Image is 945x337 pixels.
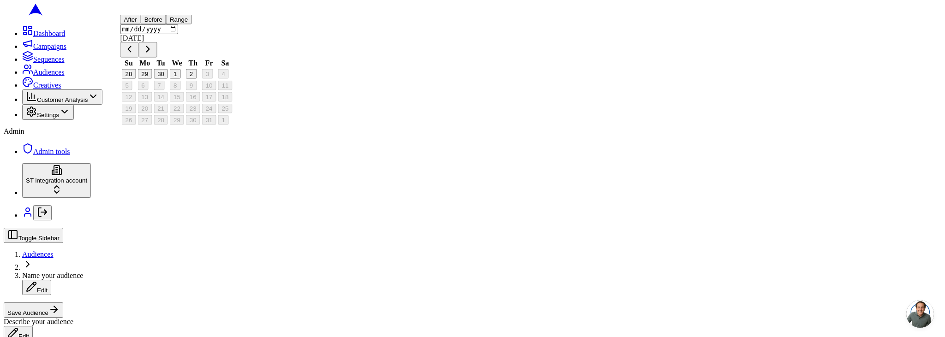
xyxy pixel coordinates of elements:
[154,81,164,90] button: 7
[33,68,65,76] span: Audiences
[170,69,180,79] button: 1
[202,59,217,68] th: Friday
[202,81,216,90] button: 10
[138,92,152,102] button: 13
[186,115,200,125] button: 30
[185,59,201,68] th: Thursday
[141,15,166,24] button: Before
[169,59,185,68] th: Wednesday
[218,69,228,79] button: 4
[170,104,184,113] button: 22
[154,69,168,79] button: 30
[121,59,137,68] th: Sunday
[4,228,63,243] button: Toggle Sidebar
[22,163,91,198] button: ST integration account
[186,104,200,113] button: 23
[122,104,136,113] button: 19
[202,92,216,102] button: 17
[137,59,152,68] th: Monday
[122,92,136,102] button: 12
[22,89,102,105] button: Customer Analysis
[22,105,74,120] button: Settings
[170,81,180,90] button: 8
[138,81,148,90] button: 6
[26,177,87,184] span: ST integration account
[33,81,61,89] span: Creatives
[37,96,88,103] span: Customer Analysis
[154,104,168,113] button: 21
[4,318,73,325] span: Describe your audience
[120,42,139,58] button: Go to previous month
[122,81,132,90] button: 5
[120,34,234,42] div: [DATE]
[138,69,152,79] button: 29
[122,115,136,125] button: 26
[4,302,63,318] button: Save Audience
[202,69,213,79] button: 3
[22,42,66,50] a: Campaigns
[202,115,216,125] button: 31
[37,112,59,118] span: Settings
[4,127,941,136] div: Admin
[218,104,232,113] button: 25
[138,115,152,125] button: 27
[22,55,65,63] a: Sequences
[186,81,197,90] button: 9
[4,250,941,295] nav: breadcrumb
[33,42,66,50] span: Campaigns
[166,15,191,24] button: Range
[22,280,51,295] button: Edit
[186,92,200,102] button: 16
[138,104,152,113] button: 20
[22,148,70,155] a: Admin tools
[186,69,197,79] button: 2
[122,69,136,79] button: 28
[153,59,168,68] th: Tuesday
[202,104,216,113] button: 24
[170,92,184,102] button: 15
[154,92,168,102] button: 14
[120,15,141,24] button: After
[22,250,54,258] a: Audiences
[218,115,228,125] button: 1
[218,92,232,102] button: 18
[22,272,83,279] span: Name your audience
[217,59,233,68] th: Saturday
[37,287,48,294] span: Edit
[154,115,168,125] button: 28
[22,81,61,89] a: Creatives
[33,30,65,37] span: Dashboard
[22,30,65,37] a: Dashboard
[18,235,60,242] span: Toggle Sidebar
[139,42,157,58] button: Go to next month
[906,300,934,328] div: Open chat
[33,148,70,155] span: Admin tools
[33,205,52,220] button: Log out
[33,55,65,63] span: Sequences
[170,115,184,125] button: 29
[22,68,65,76] a: Audiences
[218,81,232,90] button: 11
